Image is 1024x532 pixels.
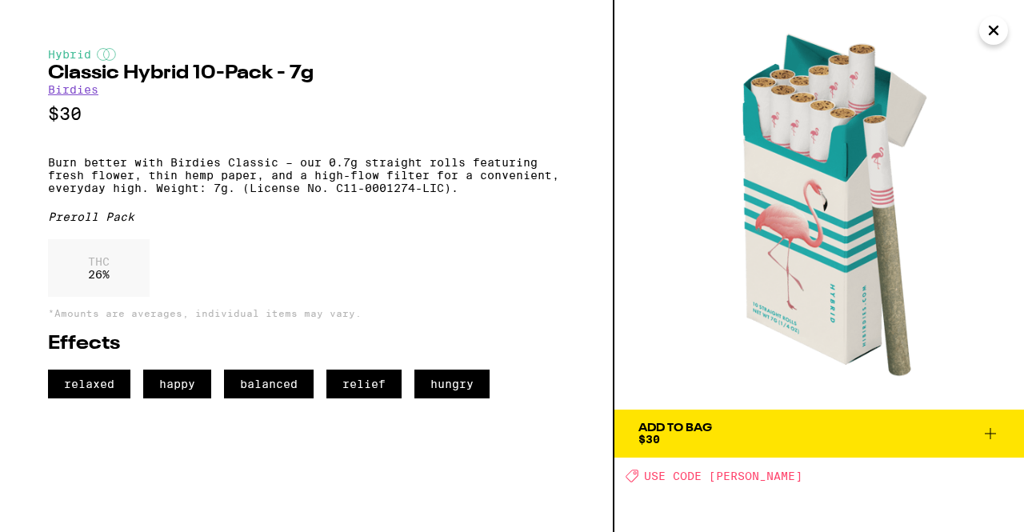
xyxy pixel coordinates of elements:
[48,308,565,318] p: *Amounts are averages, individual items may vary.
[614,410,1024,458] button: Add To Bag$30
[224,370,314,398] span: balanced
[48,370,130,398] span: relaxed
[10,11,115,24] span: Hi. Need any help?
[48,64,565,83] h2: Classic Hybrid 10-Pack - 7g
[48,48,565,61] div: Hybrid
[644,470,802,482] span: USE CODE [PERSON_NAME]
[48,210,565,223] div: Preroll Pack
[414,370,490,398] span: hungry
[638,433,660,446] span: $30
[326,370,402,398] span: relief
[48,156,565,194] p: Burn better with Birdies Classic – our 0.7g straight rolls featuring fresh flower, thin hemp pape...
[48,334,565,354] h2: Effects
[638,422,712,434] div: Add To Bag
[143,370,211,398] span: happy
[97,48,116,61] img: hybridColor.svg
[88,255,110,268] p: THC
[48,83,98,96] a: Birdies
[979,16,1008,45] button: Close
[48,239,150,297] div: 26 %
[48,104,565,124] p: $30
